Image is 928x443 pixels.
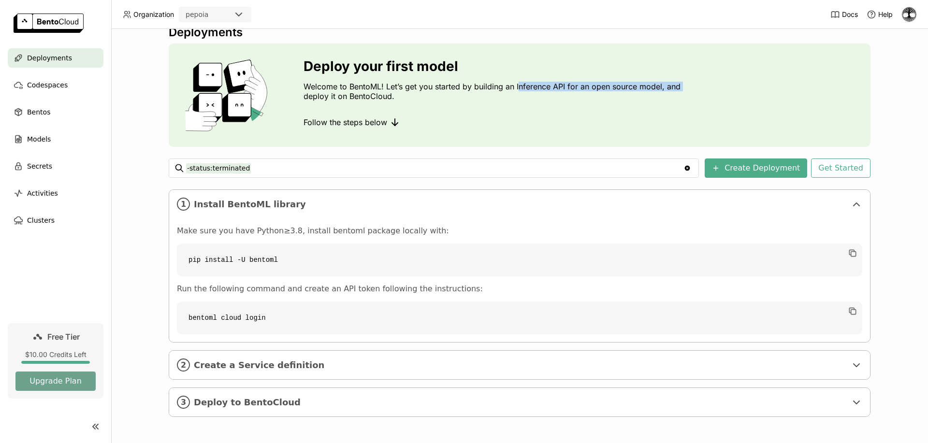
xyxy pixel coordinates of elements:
span: Deploy to BentoCloud [194,397,847,408]
i: 2 [177,358,190,372]
span: Clusters [27,214,55,226]
a: Codespaces [8,75,103,95]
span: Help [878,10,893,19]
img: cover onboarding [176,59,280,131]
span: Free Tier [47,332,80,342]
code: bentoml cloud login [177,301,862,334]
a: Models [8,129,103,149]
button: Upgrade Plan [15,372,96,391]
div: 3Deploy to BentoCloud [169,388,870,416]
span: Codespaces [27,79,68,91]
div: pepoia [186,10,208,19]
button: Create Deployment [705,158,807,178]
span: Models [27,133,51,145]
p: Welcome to BentoML! Let’s get you started by building an Inference API for an open source model, ... [304,82,685,101]
svg: Clear value [683,164,691,172]
span: Docs [842,10,858,19]
code: pip install -U bentoml [177,243,862,276]
div: Deployments [169,25,870,40]
input: Search [186,160,683,176]
img: Walter Garcia [902,7,916,22]
i: 3 [177,396,190,409]
a: Bentos [8,102,103,122]
span: Follow the steps below [304,117,387,127]
span: Organization [133,10,174,19]
span: Create a Service definition [194,360,847,371]
div: Help [867,10,893,19]
span: Secrets [27,160,52,172]
input: Selected pepoia. [209,10,210,20]
a: Clusters [8,211,103,230]
a: Deployments [8,48,103,68]
h3: Deploy your first model [304,58,685,74]
span: Bentos [27,106,50,118]
span: Install BentoML library [194,199,847,210]
button: Get Started [811,158,870,178]
a: Free Tier$10.00 Credits LeftUpgrade Plan [8,323,103,399]
div: 1Install BentoML library [169,190,870,218]
div: 2Create a Service definition [169,351,870,379]
div: $10.00 Credits Left [15,350,96,359]
i: 1 [177,198,190,211]
span: Activities [27,187,58,199]
a: Docs [830,10,858,19]
span: Deployments [27,52,72,64]
a: Secrets [8,157,103,176]
p: Run the following command and create an API token following the instructions: [177,284,862,294]
a: Activities [8,184,103,203]
p: Make sure you have Python≥3.8, install bentoml package locally with: [177,226,862,236]
img: logo [14,14,84,33]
